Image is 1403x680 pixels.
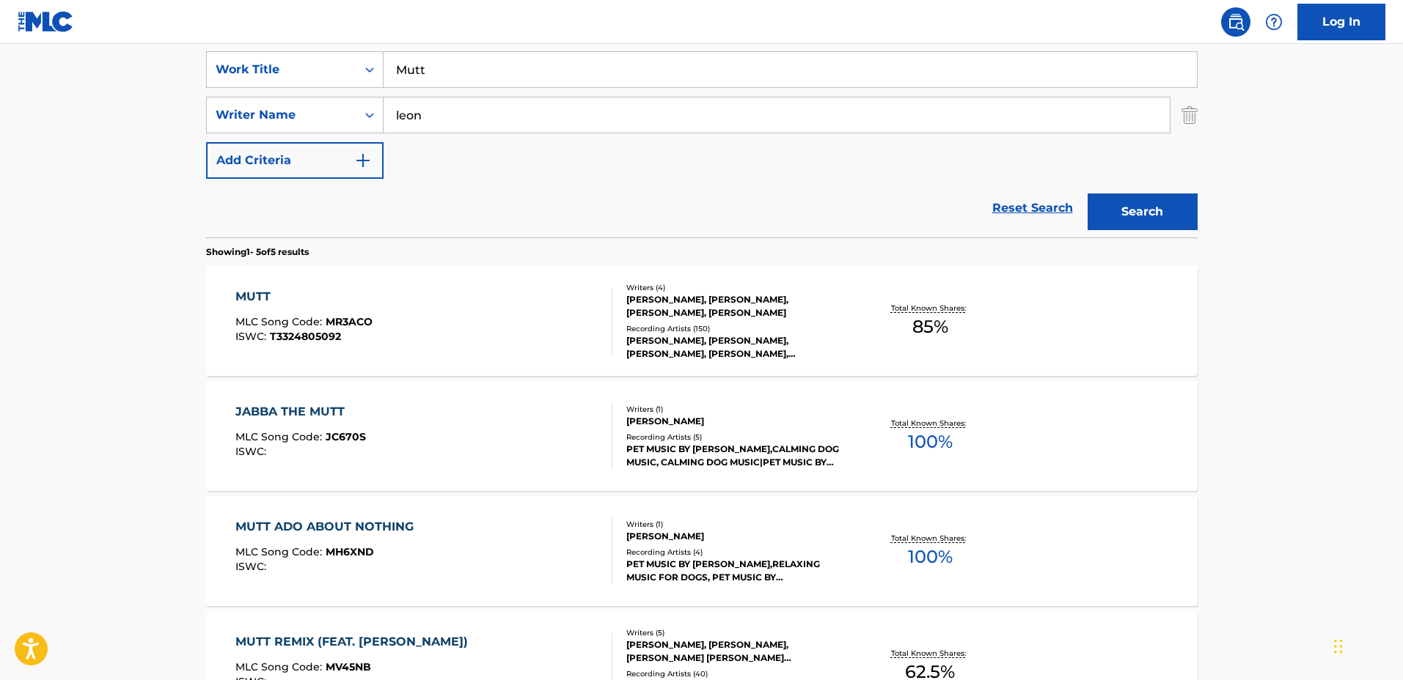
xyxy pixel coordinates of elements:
[891,648,970,659] p: Total Known Shares:
[626,404,848,415] div: Writers ( 1 )
[326,545,374,558] span: MH6XND
[326,660,371,673] span: MV45NB
[1182,97,1198,133] img: Delete Criterion
[626,334,848,361] div: [PERSON_NAME], [PERSON_NAME], [PERSON_NAME], [PERSON_NAME], [PERSON_NAME]
[985,192,1080,224] a: Reset Search
[908,544,953,570] span: 100 %
[235,445,270,458] span: ISWC :
[1330,610,1403,680] iframe: Chat Widget
[206,245,309,259] p: Showing 1 - 5 of 5 results
[206,51,1198,237] form: Search Form
[626,293,848,319] div: [PERSON_NAME], [PERSON_NAME], [PERSON_NAME], [PERSON_NAME]
[1227,13,1245,31] img: search
[235,660,326,673] span: MLC Song Code :
[626,282,848,293] div: Writers ( 4 )
[626,323,848,334] div: Recording Artists ( 150 )
[626,558,848,584] div: PET MUSIC BY [PERSON_NAME],RELAXING MUSIC FOR DOGS, PET MUSIC BY [PERSON_NAME], PET MUSIC BY [PER...
[626,519,848,530] div: Writers ( 1 )
[626,530,848,543] div: [PERSON_NAME]
[235,545,326,558] span: MLC Song Code :
[206,496,1198,606] a: MUTT ADO ABOUT NOTHINGMLC Song Code:MH6XNDISWC:Writers (1)[PERSON_NAME]Recording Artists (4)PET M...
[235,430,326,443] span: MLC Song Code :
[206,381,1198,491] a: JABBA THE MUTTMLC Song Code:JC670SISWC:Writers (1)[PERSON_NAME]Recording Artists (5)PET MUSIC BY ...
[18,11,74,32] img: MLC Logo
[626,668,848,679] div: Recording Artists ( 40 )
[235,403,366,421] div: JABBA THE MUTT
[216,61,348,78] div: Work Title
[206,142,384,179] button: Add Criteria
[891,418,970,429] p: Total Known Shares:
[626,638,848,665] div: [PERSON_NAME], [PERSON_NAME], [PERSON_NAME] [PERSON_NAME] [PERSON_NAME], [PERSON_NAME], [PERSON_N...
[235,315,326,328] span: MLC Song Code :
[626,432,848,443] div: Recording Artists ( 5 )
[206,266,1198,376] a: MUTTMLC Song Code:MR3ACOISWC:T3324805092Writers (4)[PERSON_NAME], [PERSON_NAME], [PERSON_NAME], [...
[354,152,372,169] img: 9d2ae6d4665cec9f34b9.svg
[235,518,421,536] div: MUTT ADO ABOUT NOTHING
[270,330,341,343] span: T3324805092
[626,415,848,428] div: [PERSON_NAME]
[235,560,270,573] span: ISWC :
[1265,13,1283,31] img: help
[235,330,270,343] span: ISWC :
[326,430,366,443] span: JC670S
[1088,193,1198,230] button: Search
[891,303,970,314] p: Total Known Shares:
[891,533,970,544] p: Total Known Shares:
[626,627,848,638] div: Writers ( 5 )
[1334,624,1343,668] div: Drag
[908,429,953,455] span: 100 %
[1259,7,1289,37] div: Help
[235,288,373,306] div: MUTT
[326,315,373,328] span: MR3ACO
[1297,4,1385,40] a: Log In
[912,314,948,340] span: 85 %
[235,633,475,651] div: MUTT REMIX (FEAT. [PERSON_NAME])
[1221,7,1250,37] a: Public Search
[216,106,348,124] div: Writer Name
[626,547,848,558] div: Recording Artists ( 4 )
[626,443,848,469] div: PET MUSIC BY [PERSON_NAME],CALMING DOG MUSIC, CALMING DOG MUSIC|PET MUSIC BY [PERSON_NAME], PET M...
